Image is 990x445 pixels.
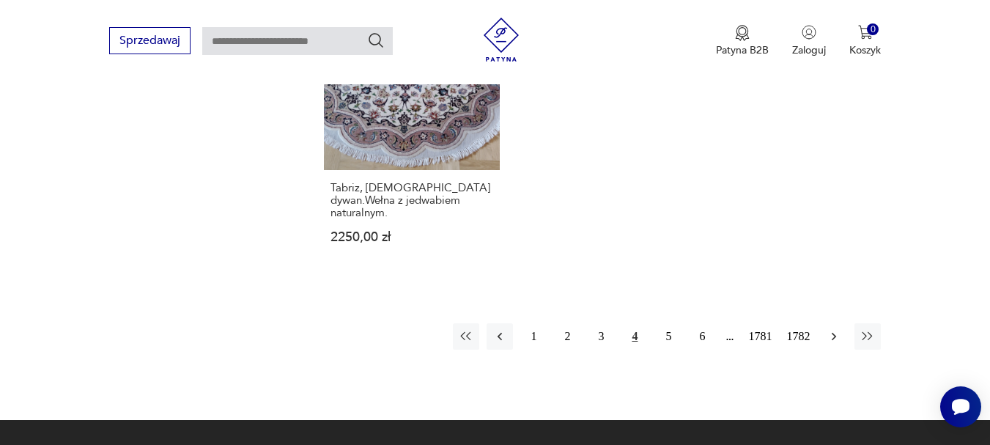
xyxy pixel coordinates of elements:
button: 3 [588,323,614,350]
h3: Tabriz, [DEMOGRAPHIC_DATA] dywan.Wełna z jedwabiem naturalnym. [330,182,493,219]
button: 2 [554,323,580,350]
button: 0Koszyk [849,25,881,57]
p: Koszyk [849,43,881,57]
a: Sprzedawaj [109,37,191,47]
button: Sprzedawaj [109,27,191,54]
button: 1781 [745,323,775,350]
button: Szukaj [367,32,385,49]
img: Patyna - sklep z meblami i dekoracjami vintage [479,18,523,62]
button: 4 [621,323,648,350]
iframe: Smartsupp widget button [940,386,981,427]
p: Zaloguj [792,43,826,57]
img: Ikona medalu [735,25,750,41]
img: Ikonka użytkownika [802,25,816,40]
button: 1782 [783,323,813,350]
button: Patyna B2B [716,25,769,57]
button: 1 [520,323,547,350]
button: Zaloguj [792,25,826,57]
p: 2250,00 zł [330,231,493,243]
button: 5 [655,323,681,350]
a: Ikona medaluPatyna B2B [716,25,769,57]
img: Ikona koszyka [858,25,873,40]
div: 0 [867,23,879,36]
p: Patyna B2B [716,43,769,57]
button: 6 [689,323,715,350]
